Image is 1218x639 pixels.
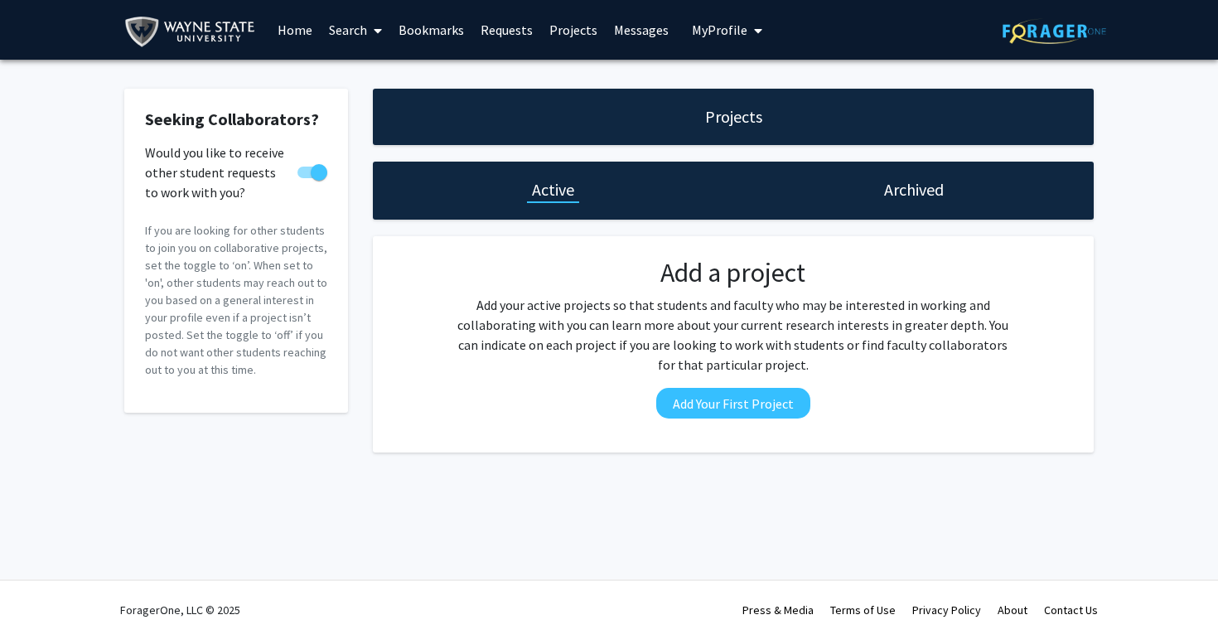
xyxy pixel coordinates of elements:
a: Requests [472,1,541,59]
a: Contact Us [1044,603,1098,617]
a: Privacy Policy [912,603,981,617]
a: Terms of Use [830,603,896,617]
img: Wayne State University Logo [124,13,263,51]
span: My Profile [692,22,747,38]
span: Would you like to receive other student requests to work with you? [145,143,291,202]
iframe: Chat [12,564,70,627]
h1: Projects [705,105,762,128]
a: Search [321,1,390,59]
div: ForagerOne, LLC © 2025 [120,581,240,639]
h1: Archived [884,178,944,201]
h2: Seeking Collaborators? [145,109,327,129]
img: ForagerOne Logo [1003,18,1106,44]
h1: Active [532,178,574,201]
a: Bookmarks [390,1,472,59]
a: Projects [541,1,606,59]
p: If you are looking for other students to join you on collaborative projects, set the toggle to ‘o... [145,222,327,379]
a: Press & Media [742,603,814,617]
a: About [998,603,1027,617]
a: Messages [606,1,677,59]
a: Home [269,1,321,59]
p: Add your active projects so that students and faculty who may be interested in working and collab... [452,295,1014,375]
h2: Add a project [452,257,1014,288]
button: Add Your First Project [656,388,810,419]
